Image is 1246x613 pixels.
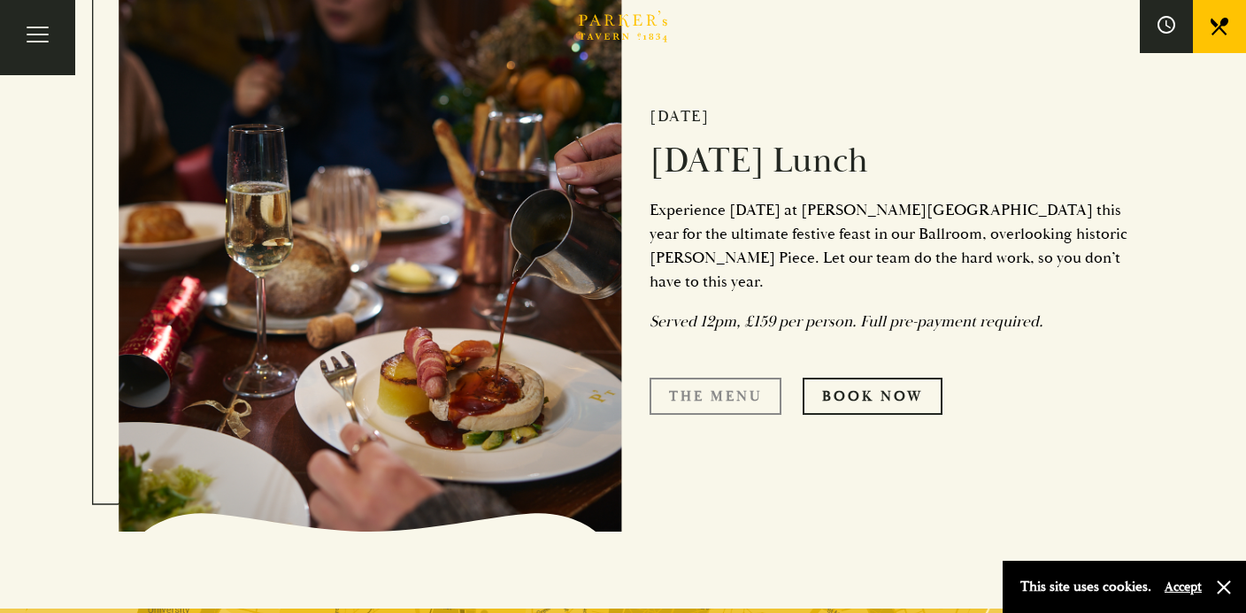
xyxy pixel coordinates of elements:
a: Book Now [803,378,942,415]
h2: [DATE] Lunch [650,140,1127,182]
a: The Menu [650,378,781,415]
button: Close and accept [1215,579,1233,596]
em: Served 12pm, £159 per person. Full pre-payment required. [650,311,1043,332]
p: This site uses cookies. [1020,574,1151,600]
button: Accept [1165,579,1202,595]
p: Experience [DATE] at [PERSON_NAME][GEOGRAPHIC_DATA] this year for the ultimate festive feast in o... [650,198,1127,294]
h2: [DATE] [650,107,1127,126]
